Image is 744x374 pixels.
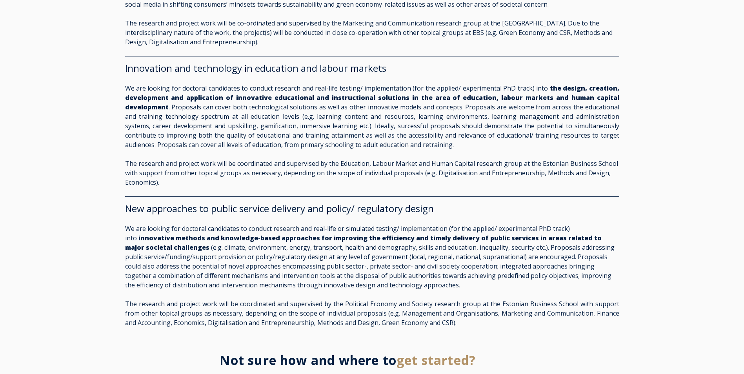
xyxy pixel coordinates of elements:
[125,84,619,149] p: We are looking for doctoral candidates to conduct research and real-life testing/ implementation ...
[125,84,619,111] strong: the design, creation, development and application of innovative educational and instructional sol...
[125,18,619,47] p: The research and project work will be co-ordinated and supervised by the Marketing and Communicat...
[397,352,476,369] span: get started?
[125,299,619,327] p: The research and project work will be coordinated and supervised by the Political Economy and Soc...
[125,62,619,74] h2: Innovation and technology in education and labour markets
[220,352,525,368] h3: Not sure how and where to
[125,224,619,290] p: We are looking for doctoral candidates to conduct research and real-life or simulated testing/ im...
[125,234,602,252] strong: innovative methods and knowledge-based approaches for improving the efficiency and timely deliver...
[125,203,619,214] h2: New approaches to public service delivery and policy/ regulatory design
[125,159,619,187] p: The research and project work will be coordinated and supervised by the Education, Labour Market ...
